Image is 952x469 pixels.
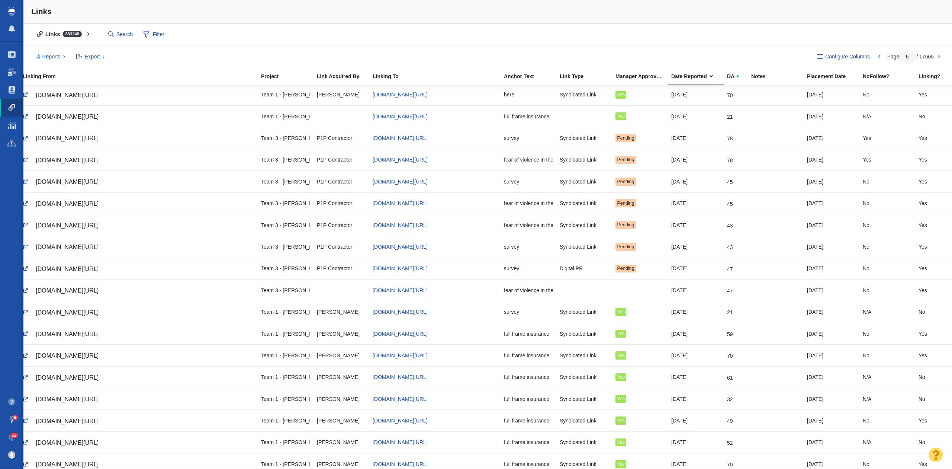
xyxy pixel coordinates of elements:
[36,374,99,381] span: [DOMAIN_NAME][URL]
[36,331,99,337] span: [DOMAIN_NAME][URL]
[863,347,912,363] div: No
[36,396,99,402] span: [DOMAIN_NAME][URL]
[373,222,428,228] span: [DOMAIN_NAME][URL]
[863,173,912,189] div: No
[617,114,625,119] span: Yes
[617,157,634,162] span: Pending
[373,461,428,467] span: [DOMAIN_NAME][URL]
[751,74,806,79] div: Notes
[313,236,369,258] td: P1P Contractor
[617,309,625,315] span: Yes
[560,352,596,359] span: Syndicated Link
[36,244,99,250] span: [DOMAIN_NAME][URL]
[560,200,596,207] span: Syndicated Link
[671,152,720,168] div: [DATE]
[317,74,372,79] div: Link Acquired By
[556,84,612,105] td: Syndicated Link
[261,87,310,103] div: Team 1 - [PERSON_NAME] | [PERSON_NAME] | [PERSON_NAME]\Veracity (FLIP & Canopy)\Full Frame Insura...
[807,326,856,342] div: [DATE]
[36,352,99,359] span: [DOMAIN_NAME][URL]
[671,74,726,80] a: Date Reported
[807,369,856,385] div: [DATE]
[23,371,254,384] a: [DOMAIN_NAME][URL]
[313,214,369,236] td: P1P Contractor
[556,410,612,431] td: Syndicated Link
[317,243,352,250] span: P1P Contractor
[23,241,254,253] a: [DOMAIN_NAME][URL]
[373,309,428,315] a: [DOMAIN_NAME][URL]
[671,326,720,342] div: [DATE]
[373,287,428,293] a: [DOMAIN_NAME][URL]
[317,222,352,229] span: P1P Contractor
[556,323,612,344] td: Syndicated Link
[504,87,553,103] div: here
[373,331,428,337] span: [DOMAIN_NAME][URL]
[36,135,99,141] span: [DOMAIN_NAME][URL]
[8,451,16,459] img: 5fdd85798f82c50f5c45a90349a4caae
[727,152,733,164] div: 78
[23,198,254,210] a: [DOMAIN_NAME][URL]
[373,396,428,402] a: [DOMAIN_NAME][URL]
[36,222,99,229] span: [DOMAIN_NAME][URL]
[504,173,553,189] div: survey
[617,92,625,97] span: Yes
[23,284,254,297] a: [DOMAIN_NAME][URL]
[36,92,99,98] span: [DOMAIN_NAME][URL]
[612,258,668,279] td: Pending
[863,369,912,385] div: N/A
[807,261,856,277] div: [DATE]
[556,171,612,192] td: Syndicated Link
[36,440,99,446] span: [DOMAIN_NAME][URL]
[85,53,100,61] span: Export
[261,261,310,277] div: Team 3 - [PERSON_NAME] | Summer | [PERSON_NAME]\EMCI Wireless\EMCI Wireless - Digital PR - Do U.S...
[23,89,254,102] a: [DOMAIN_NAME][URL]
[617,135,634,141] span: Pending
[317,91,360,98] span: [PERSON_NAME]
[313,301,369,323] td: Jim Miller
[612,192,668,214] td: Pending
[313,171,369,192] td: P1P Contractor
[313,366,369,388] td: Jim Miller
[261,347,310,363] div: Team 1 - [PERSON_NAME] | [PERSON_NAME] | [PERSON_NAME]\Veracity (FLIP & Canopy)\Full Frame Insura...
[863,130,912,146] div: Yes
[261,304,310,320] div: Team 1 - [PERSON_NAME] | [PERSON_NAME] | [PERSON_NAME]\Veracity (FLIP & Canopy)\Full Frame Insura...
[617,353,625,358] span: Yes
[261,326,310,342] div: Team 1 - [PERSON_NAME] | [PERSON_NAME] | [PERSON_NAME]\Veracity (FLIP & Canopy)\Full Frame Insura...
[612,105,668,127] td: Yes
[863,74,918,80] a: NoFollow?
[807,217,856,233] div: [DATE]
[863,152,912,168] div: Yes
[504,326,553,342] div: full frame insurance
[617,396,625,401] span: Yes
[504,74,559,80] a: Anchor Text
[504,282,553,298] div: fear of violence in the workplace
[807,347,856,363] div: [DATE]
[373,135,428,141] a: [DOMAIN_NAME][URL]
[615,74,670,79] div: Manager Approved Link?
[560,309,596,315] span: Syndicated Link
[373,114,428,119] span: [DOMAIN_NAME][URL]
[887,54,934,60] span: Page / 17665
[863,87,912,103] div: No
[727,282,733,294] div: 47
[261,195,310,211] div: Team 3 - [PERSON_NAME] | Summer | [PERSON_NAME]\EMCI Wireless\EMCI Wireless - Digital PR - Do U.S...
[23,74,260,79] div: Linking From
[261,282,310,298] div: Team 3 - [PERSON_NAME] | Summer | [PERSON_NAME]\EMCI Wireless\EMCI Wireless - Digital PR - Do U.S...
[261,152,310,168] div: Team 3 - [PERSON_NAME] | Summer | [PERSON_NAME]\EMCI Wireless\EMCI Wireless - Digital PR - Do U.S...
[556,258,612,279] td: Digital PR
[317,135,352,141] span: P1P Contractor
[504,391,553,407] div: full frame insurance
[504,369,553,385] div: full frame insurance
[23,74,260,80] a: Linking From
[556,149,612,170] td: Syndicated Link
[807,239,856,255] div: [DATE]
[504,152,553,168] div: fear of violence in the workplace
[863,239,912,255] div: No
[617,222,634,227] span: Pending
[313,323,369,344] td: Jim Miller
[313,149,369,170] td: P1P Contractor
[373,265,428,271] a: [DOMAIN_NAME][URL]
[373,374,428,380] span: [DOMAIN_NAME][URL]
